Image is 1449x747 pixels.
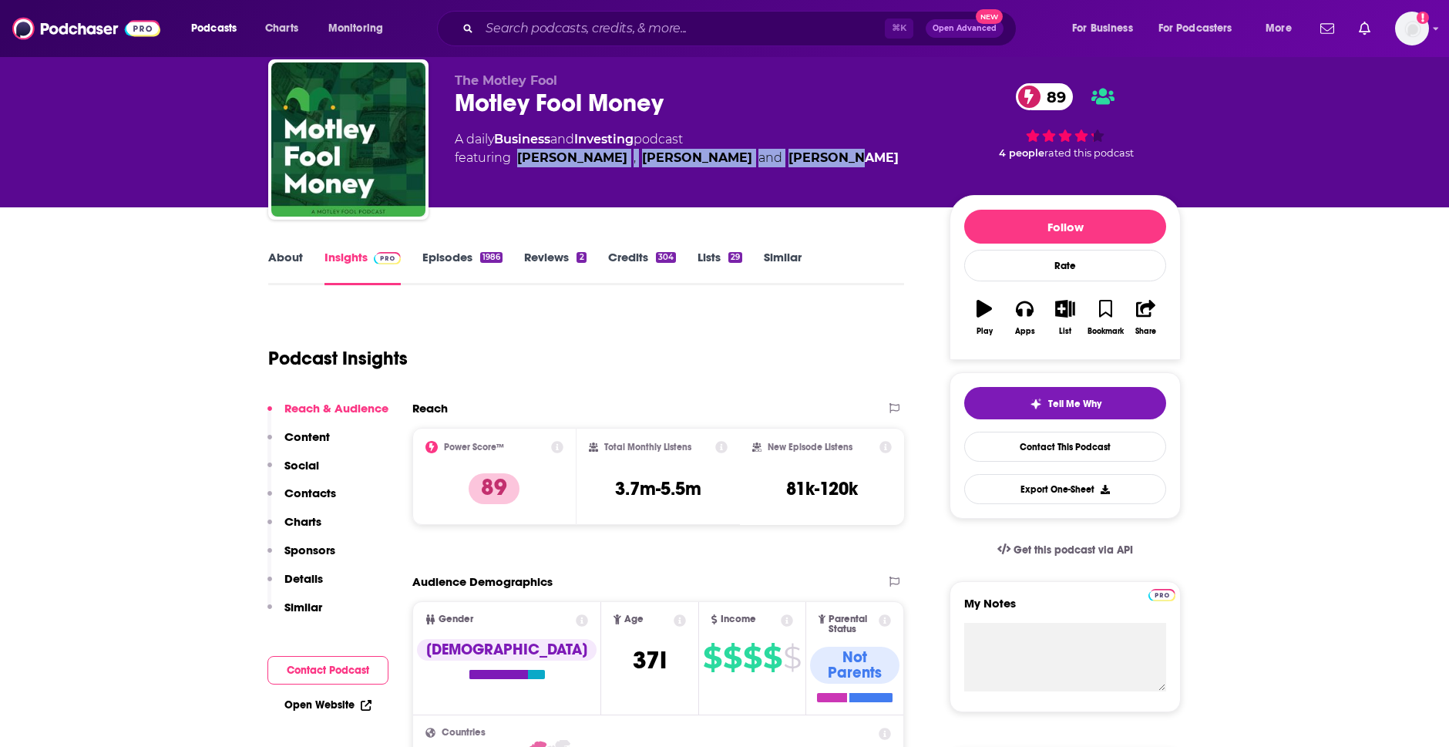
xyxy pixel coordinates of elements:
div: Search podcasts, credits, & more... [452,11,1031,46]
h2: Total Monthly Listens [604,442,691,453]
a: Lists29 [698,250,742,285]
button: Charts [267,514,321,543]
h2: New Episode Listens [768,442,852,453]
button: Similar [267,600,322,628]
div: List [1059,327,1071,336]
img: tell me why sparkle [1030,398,1042,410]
a: Ricky Mulvey [642,149,752,167]
span: Parental Status [829,614,876,634]
div: Not Parents [810,647,899,684]
button: Content [267,429,330,458]
div: [PERSON_NAME] [788,149,899,167]
font: Lists [698,250,721,264]
font: About [268,250,303,264]
a: Get this podcast via API [985,531,1145,569]
font: Episodes [422,250,472,264]
span: New [976,9,1004,24]
a: Investing [574,132,634,146]
img: User Profile [1395,12,1429,45]
span: Gender [439,614,473,624]
button: Open AdvancedNew [926,19,1004,38]
div: [DEMOGRAPHIC_DATA] [417,639,597,661]
a: Business [494,132,550,146]
button: Play [964,290,1004,345]
span: 4 people [999,147,1044,159]
button: Share [1126,290,1166,345]
div: [PERSON_NAME] [517,149,627,167]
button: open menu [318,16,403,41]
button: Bookmark [1085,290,1125,345]
button: open menu [180,16,257,41]
span: Tell Me Why [1048,398,1101,410]
font: Reviews [524,250,569,264]
div: 89 4 peoplerated this podcast [950,73,1181,169]
a: InsightsPodchaser Pro [324,250,401,285]
span: Get this podcast via API [1014,543,1133,557]
a: About [268,250,303,285]
font: Credits [608,250,648,264]
a: Similar [764,250,802,285]
font: Export One-Sheet [1020,484,1094,495]
span: For Business [1072,18,1133,39]
font: Similar [764,250,802,264]
a: Open Website [284,698,371,712]
span: Podcasts [191,18,237,39]
img: Motley Fool Money [271,62,425,217]
span: Countries [442,728,486,738]
span: $ [743,645,761,670]
span: Open Advanced [933,25,997,32]
span: Charts [265,18,298,39]
h2: Audience Demographics [412,574,553,589]
span: ⌘ K [885,19,913,39]
a: Show notifications dropdown [1314,15,1340,42]
a: Contact This Podcast [964,432,1166,462]
font: A daily podcast [455,132,683,146]
a: 89 [1016,83,1074,110]
a: Show notifications dropdown [1353,15,1377,42]
button: open menu [1148,16,1255,41]
button: Follow [964,210,1166,244]
div: Bookmark [1088,327,1124,336]
div: Share [1135,327,1156,336]
p: Similar [284,600,322,614]
span: Income [721,614,756,624]
div: 304 [656,252,676,263]
p: Content [284,429,330,444]
span: $ [703,645,721,670]
p: Reach & Audience [284,401,388,416]
img: Podchaser - Follow, Share and Rate Podcasts [12,14,160,43]
span: For Podcasters [1158,18,1232,39]
a: Reviews2 [524,250,586,285]
p: Sponsors [284,543,335,557]
div: 2 [577,252,586,263]
label: My Notes [964,596,1166,623]
p: Charts [284,514,321,529]
button: Social [267,458,319,486]
a: Pro website [1148,587,1175,601]
div: Play [977,327,993,336]
span: More [1266,18,1292,39]
button: Details [267,571,323,600]
button: Show profile menu [1395,12,1429,45]
span: Age [624,614,644,624]
button: tell me why sparkleTell Me Why [964,387,1166,419]
a: Episodes1986 [422,250,503,285]
span: $ [783,645,801,670]
font: Open Website [284,698,355,712]
h3: 81k-120k [786,477,858,500]
button: Export One-Sheet [964,474,1166,504]
span: 89 [1031,83,1074,110]
span: rated this podcast [1044,147,1134,159]
span: and [550,132,574,146]
div: 29 [728,252,742,263]
div: Rate [964,250,1166,281]
button: Contact Podcast [267,656,388,685]
a: Charts [255,16,308,41]
p: Social [284,458,319,473]
p: Contacts [284,486,336,500]
button: List [1045,290,1085,345]
input: Search podcasts, credits, & more... [479,16,885,41]
button: Contacts [267,486,336,514]
span: $ [763,645,782,670]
